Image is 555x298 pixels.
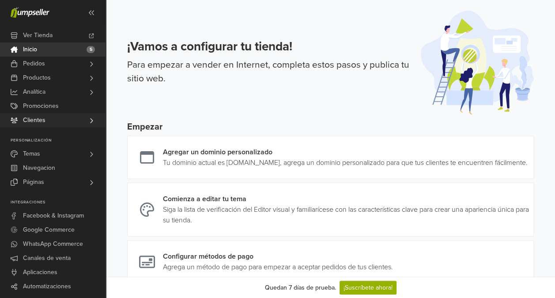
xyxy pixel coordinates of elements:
[23,71,51,85] span: Productos
[23,279,71,294] span: Automatizaciones
[87,46,95,53] span: 5
[265,283,336,292] div: Quedan 7 días de prueba.
[23,42,37,57] span: Inicio
[11,200,106,205] p: Integraciones
[23,175,44,189] span: Páginas
[23,113,45,127] span: Clientes
[23,237,83,251] span: WhatsApp Commerce
[127,58,410,86] p: Para empezar a vender en Internet, completa estos pasos y publica tu sitio web.
[127,39,410,54] h3: ¡Vamos a configurar tu tienda!
[340,281,396,294] a: ¡Suscríbete ahora!
[11,138,106,143] p: Personalización
[23,28,53,42] span: Ver Tienda
[23,265,57,279] span: Aplicaciones
[23,209,84,223] span: Facebook & Instagram
[127,122,534,132] h5: Empezar
[23,147,40,161] span: Temas
[23,85,45,99] span: Analítica
[421,11,534,115] img: onboarding-illustration-afe561586f57c9d3ab25.svg
[23,161,55,175] span: Navegacion
[23,57,45,71] span: Pedidos
[23,99,59,113] span: Promociones
[23,223,75,237] span: Google Commerce
[23,251,71,265] span: Canales de venta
